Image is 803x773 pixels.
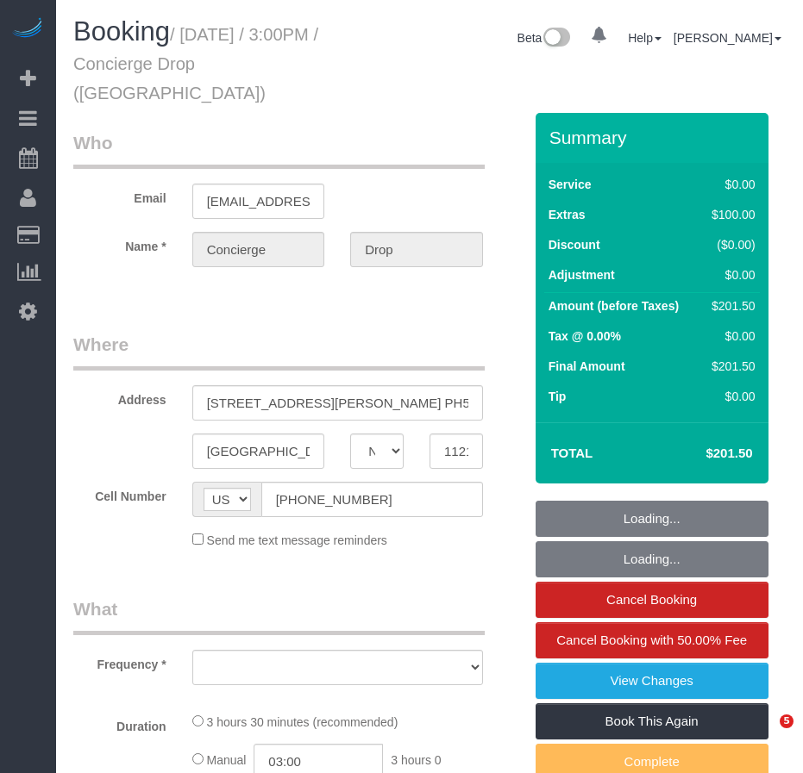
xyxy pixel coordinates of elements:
label: Frequency * [60,650,179,673]
label: Final Amount [549,358,625,375]
span: 5 [780,714,794,728]
label: Amount (before Taxes) [549,297,679,315]
a: Help [628,31,662,45]
h3: Summary [549,128,760,147]
label: Tip [549,388,567,405]
label: Email [60,184,179,207]
a: View Changes [536,663,768,699]
a: Book This Again [536,703,768,739]
span: Send me text message reminders [207,533,387,547]
img: Automaid Logo [10,17,45,41]
label: Name * [60,232,179,255]
input: Cell Number [261,482,483,517]
img: New interface [542,28,570,50]
a: Beta [518,31,571,45]
label: Service [549,176,592,193]
label: Cell Number [60,482,179,505]
h4: $201.50 [654,446,752,461]
small: / [DATE] / 3:00PM / Concierge Drop ([GEOGRAPHIC_DATA]) [73,25,318,103]
iframe: Intercom live chat [744,714,786,756]
div: $201.50 [705,297,755,315]
legend: What [73,596,485,635]
span: Manual [207,753,247,767]
div: $0.00 [705,388,755,405]
legend: Who [73,130,485,169]
label: Tax @ 0.00% [549,327,621,345]
div: $201.50 [705,358,755,375]
div: ($0.00) [705,236,755,253]
input: Last Name [350,232,483,267]
label: Duration [60,712,179,735]
input: First Name [192,232,325,267]
input: Zip Code [430,433,483,469]
a: Cancel Booking with 50.00% Fee [536,622,768,658]
div: $0.00 [705,266,755,284]
strong: Total [551,446,593,460]
div: $0.00 [705,327,755,345]
a: Cancel Booking [536,582,768,618]
label: Discount [549,236,600,253]
span: Booking [73,16,170,47]
input: City [192,433,325,469]
label: Adjustment [549,266,615,284]
a: [PERSON_NAME] [674,31,781,45]
span: 3 hours 30 minutes (recommended) [207,715,398,729]
input: Email [192,184,325,219]
label: Address [60,385,179,408]
div: $0.00 [705,176,755,193]
div: $100.00 [705,206,755,223]
span: Cancel Booking with 50.00% Fee [556,633,747,647]
legend: Where [73,332,485,371]
label: Extras [549,206,586,223]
